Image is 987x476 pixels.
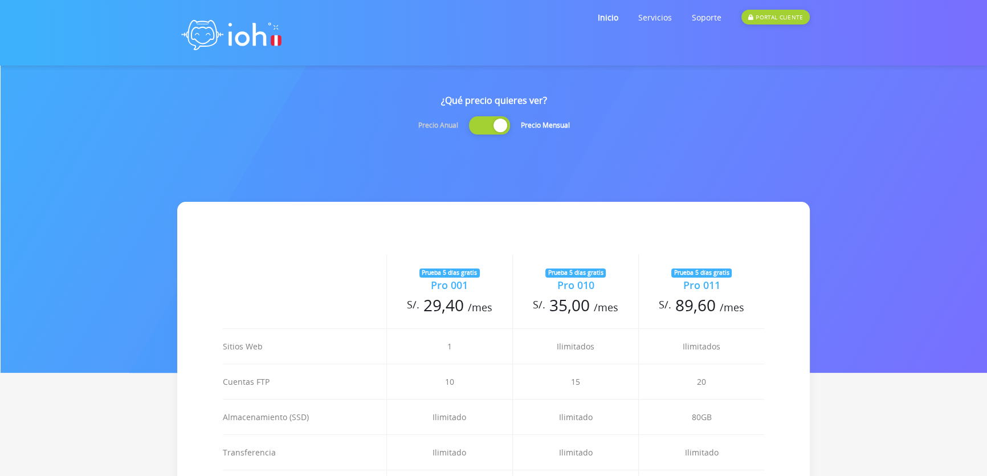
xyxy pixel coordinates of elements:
td: Cuentas FTP [223,364,386,400]
sup: S/. [659,298,671,311]
div: Pro 011 [639,278,764,293]
span: /mes [594,300,618,314]
td: Transferencia [223,435,386,470]
td: Ilimitado [639,435,764,470]
td: 15 [512,364,638,400]
div: Pro 010 [513,278,638,293]
img: logo ioh [177,7,286,58]
div: Pro 001 [387,278,512,293]
span: /mes [720,300,744,314]
p: ¿Qué precio quieres ver? [178,47,810,107]
td: Ilimitado [512,400,638,435]
div: PORTAL CLIENTE [741,10,810,25]
td: 1 [386,329,512,364]
td: 80GB [639,400,764,435]
div: Prueba 5 días gratis [419,268,479,278]
td: 20 [639,364,764,400]
span: 35,00 [549,294,590,316]
span: 89,60 [675,294,716,316]
td: Ilimitado [386,400,512,435]
td: Ilimitado [512,435,638,470]
td: Ilimitado [386,435,512,470]
span: /mes [468,300,492,314]
td: 10 [386,364,512,400]
td: Ilimitados [639,329,764,364]
div: Prueba 5 días gratis [671,268,731,278]
div: Precio Anual [418,120,458,131]
div: Precio Mensual [521,120,570,131]
div: Prueba 5 días gratis [545,268,605,278]
sup: S/. [533,298,545,311]
sup: S/. [407,298,419,311]
span: 29,40 [423,294,464,316]
td: Almacenamiento (SSD) [223,400,386,435]
td: Sitios Web [223,329,386,364]
td: Ilimitados [512,329,638,364]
